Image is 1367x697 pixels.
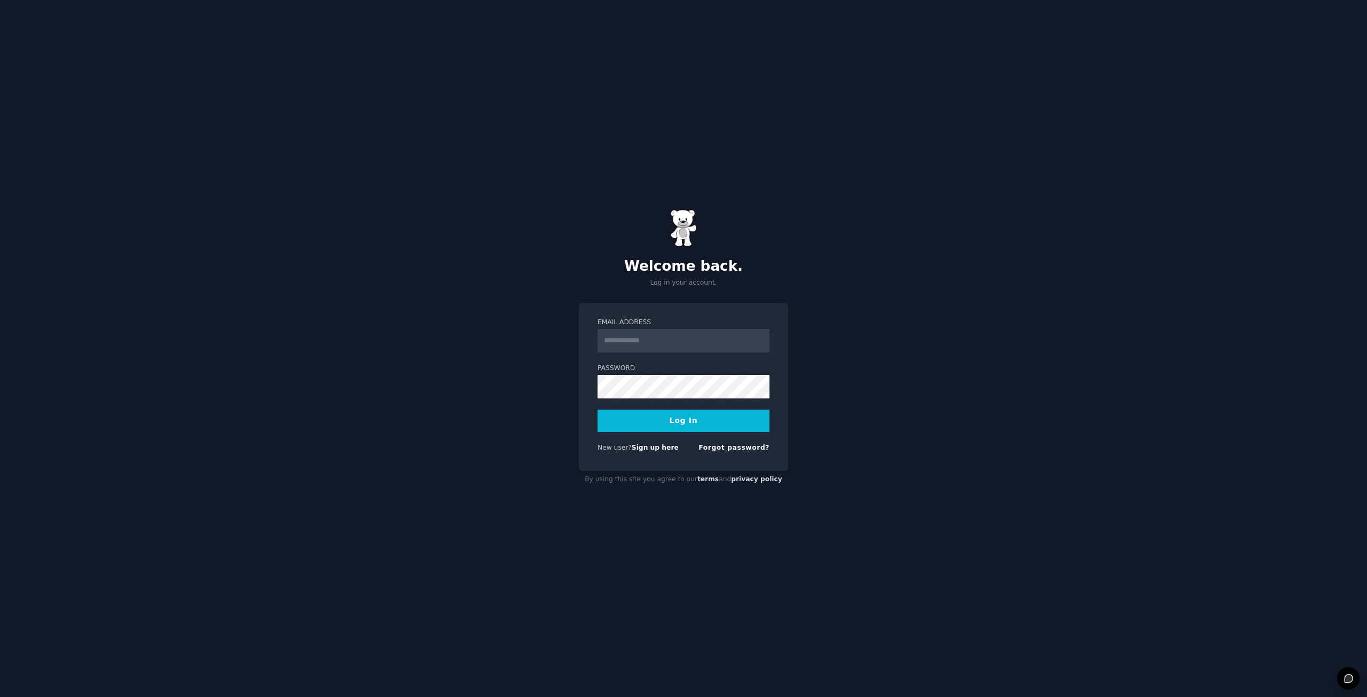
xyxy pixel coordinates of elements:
[598,318,769,327] label: Email Address
[598,444,632,451] span: New user?
[670,209,697,247] img: Gummy Bear
[697,475,719,483] a: terms
[598,410,769,432] button: Log In
[698,444,769,451] a: Forgot password?
[579,471,788,488] div: By using this site you agree to our and
[579,278,788,288] p: Log in your account.
[731,475,782,483] a: privacy policy
[632,444,679,451] a: Sign up here
[598,364,769,373] label: Password
[579,258,788,275] h2: Welcome back.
